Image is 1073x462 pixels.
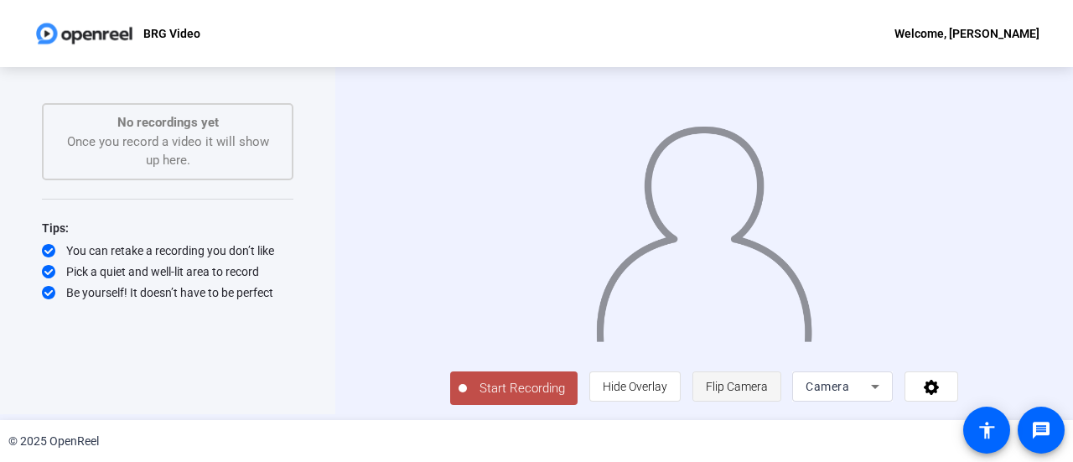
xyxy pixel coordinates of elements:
button: Flip Camera [692,371,781,402]
span: Start Recording [467,379,578,398]
p: BRG Video [143,23,200,44]
div: © 2025 OpenReel [8,433,99,450]
img: overlay [594,113,814,342]
div: Tips: [42,218,293,238]
div: Welcome, [PERSON_NAME] [894,23,1039,44]
div: Be yourself! It doesn’t have to be perfect [42,284,293,301]
span: Hide Overlay [603,380,667,393]
div: You can retake a recording you don’t like [42,242,293,259]
div: Pick a quiet and well-lit area to record [42,263,293,280]
span: Flip Camera [706,380,768,393]
mat-icon: message [1031,420,1051,440]
button: Hide Overlay [589,371,681,402]
div: Once you record a video it will show up here. [60,113,275,170]
p: No recordings yet [60,113,275,132]
mat-icon: accessibility [977,420,997,440]
span: Camera [806,380,849,393]
button: Start Recording [450,371,578,405]
img: OpenReel logo [34,17,135,50]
